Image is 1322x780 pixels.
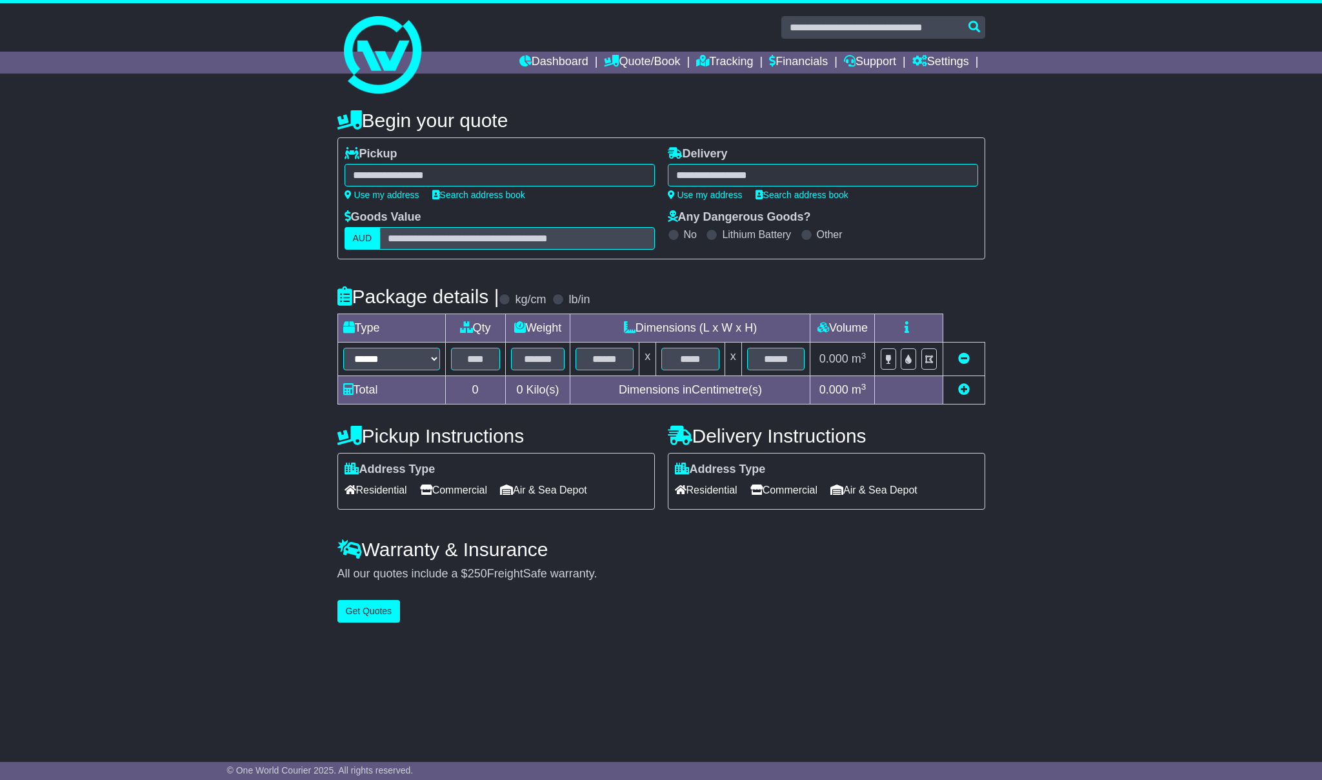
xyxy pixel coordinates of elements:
[817,228,843,241] label: Other
[958,352,970,365] a: Remove this item
[519,52,588,74] a: Dashboard
[337,600,401,623] button: Get Quotes
[337,110,985,131] h4: Begin your quote
[830,480,917,500] span: Air & Sea Depot
[345,480,407,500] span: Residential
[696,52,753,74] a: Tracking
[337,286,499,307] h4: Package details |
[337,539,985,560] h4: Warranty & Insurance
[861,351,866,361] sup: 3
[861,382,866,392] sup: 3
[819,383,848,396] span: 0.000
[568,293,590,307] label: lb/in
[505,314,570,343] td: Weight
[515,293,546,307] label: kg/cm
[500,480,587,500] span: Air & Sea Depot
[668,425,985,446] h4: Delivery Instructions
[912,52,969,74] a: Settings
[505,376,570,405] td: Kilo(s)
[420,480,487,500] span: Commercial
[852,352,866,365] span: m
[570,314,810,343] td: Dimensions (L x W x H)
[675,463,766,477] label: Address Type
[668,147,728,161] label: Delivery
[337,376,445,405] td: Total
[639,343,656,376] td: x
[725,343,741,376] td: x
[810,314,875,343] td: Volume
[432,190,525,200] a: Search address book
[337,314,445,343] td: Type
[345,463,436,477] label: Address Type
[668,210,811,225] label: Any Dangerous Goods?
[722,228,791,241] label: Lithium Battery
[345,227,381,250] label: AUD
[684,228,697,241] label: No
[750,480,817,500] span: Commercial
[337,567,985,581] div: All our quotes include a $ FreightSafe warranty.
[345,147,397,161] label: Pickup
[516,383,523,396] span: 0
[337,425,655,446] h4: Pickup Instructions
[756,190,848,200] a: Search address book
[769,52,828,74] a: Financials
[345,210,421,225] label: Goods Value
[445,314,505,343] td: Qty
[844,52,896,74] a: Support
[675,480,737,500] span: Residential
[468,567,487,580] span: 250
[570,376,810,405] td: Dimensions in Centimetre(s)
[445,376,505,405] td: 0
[227,765,414,775] span: © One World Courier 2025. All rights reserved.
[852,383,866,396] span: m
[958,383,970,396] a: Add new item
[819,352,848,365] span: 0.000
[345,190,419,200] a: Use my address
[668,190,743,200] a: Use my address
[604,52,680,74] a: Quote/Book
